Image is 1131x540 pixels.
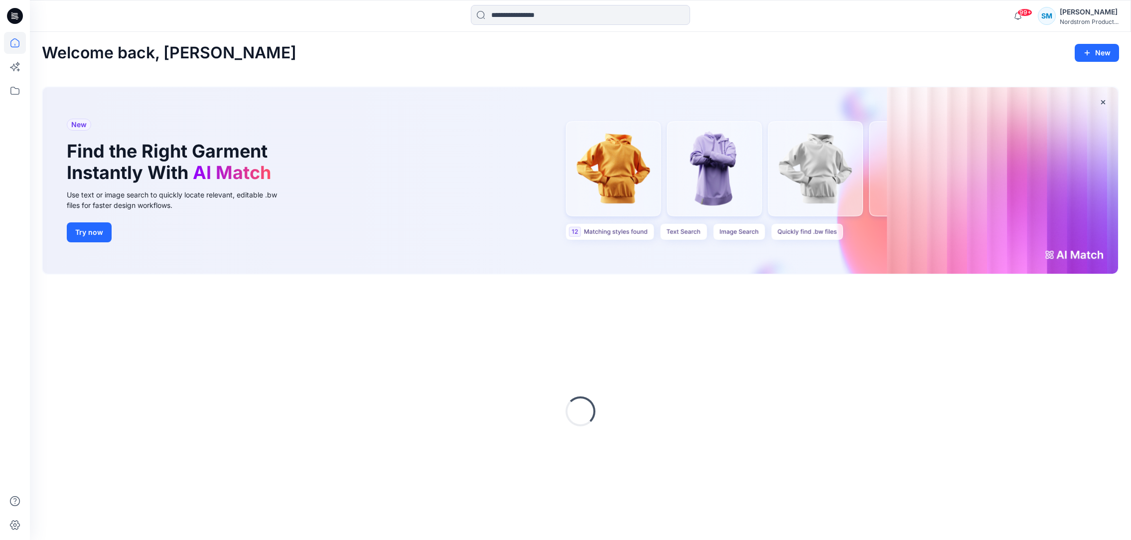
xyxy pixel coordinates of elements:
span: AI Match [193,162,271,183]
div: Nordstrom Product... [1060,18,1119,25]
span: 99+ [1017,8,1032,16]
div: SM [1038,7,1056,25]
h1: Find the Right Garment Instantly With [67,141,276,183]
div: Use text or image search to quickly locate relevant, editable .bw files for faster design workflows. [67,189,291,210]
span: New [71,119,87,131]
button: Try now [67,222,112,242]
h2: Welcome back, [PERSON_NAME] [42,44,296,62]
div: [PERSON_NAME] [1060,6,1119,18]
button: New [1075,44,1119,62]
